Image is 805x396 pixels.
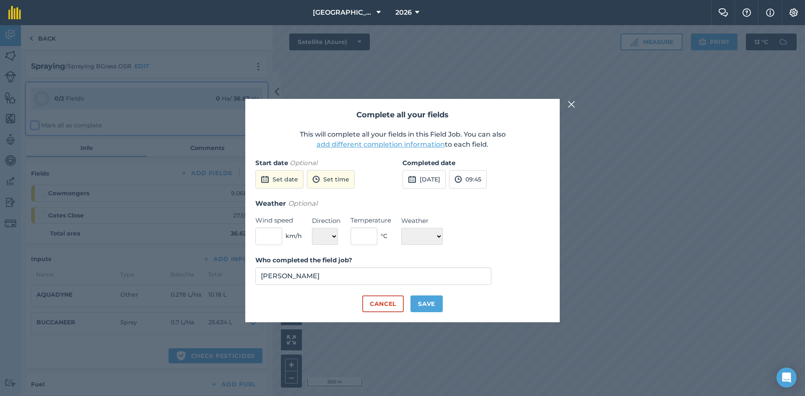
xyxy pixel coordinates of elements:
[789,8,799,17] img: A cog icon
[255,170,304,189] button: Set date
[255,256,352,264] strong: Who completed the field job?
[776,368,797,388] div: Open Intercom Messenger
[395,8,412,18] span: 2026
[261,174,269,184] img: svg+xml;base64,PD94bWwgdmVyc2lvbj0iMS4wIiBlbmNvZGluZz0idXRmLTgiPz4KPCEtLSBHZW5lcmF0b3I6IEFkb2JlIE...
[255,109,550,121] h2: Complete all your fields
[255,198,550,209] h3: Weather
[408,174,416,184] img: svg+xml;base64,PD94bWwgdmVyc2lvbj0iMS4wIiBlbmNvZGluZz0idXRmLTgiPz4KPCEtLSBHZW5lcmF0b3I6IEFkb2JlIE...
[449,170,487,189] button: 09:45
[288,199,317,207] em: Optional
[362,295,404,312] button: Cancel
[255,129,550,150] p: This will complete all your fields in this Field Job. You can also to each field.
[307,170,355,189] button: Set time
[568,99,575,109] img: svg+xml;base64,PHN2ZyB4bWxucz0iaHR0cDovL3d3dy53My5vcmcvMjAwMC9zdmciIHdpZHRoPSIyMiIgaGVpZ2h0PSIzMC...
[255,159,288,167] strong: Start date
[286,231,302,241] span: km/h
[410,295,443,312] button: Save
[290,159,317,167] em: Optional
[381,231,387,241] span: ° C
[312,216,340,226] label: Direction
[312,174,320,184] img: svg+xml;base64,PD94bWwgdmVyc2lvbj0iMS4wIiBlbmNvZGluZz0idXRmLTgiPz4KPCEtLSBHZW5lcmF0b3I6IEFkb2JlIE...
[255,215,302,225] label: Wind speed
[454,174,462,184] img: svg+xml;base64,PD94bWwgdmVyc2lvbj0iMS4wIiBlbmNvZGluZz0idXRmLTgiPz4KPCEtLSBHZW5lcmF0b3I6IEFkb2JlIE...
[351,215,391,225] label: Temperature
[718,8,728,17] img: Two speech bubbles overlapping with the left bubble in the forefront
[8,6,21,19] img: fieldmargin Logo
[317,140,445,150] button: add different completion information
[402,159,455,167] strong: Completed date
[742,8,752,17] img: A question mark icon
[402,170,446,189] button: [DATE]
[401,216,443,226] label: Weather
[766,8,774,18] img: svg+xml;base64,PHN2ZyB4bWxucz0iaHR0cDovL3d3dy53My5vcmcvMjAwMC9zdmciIHdpZHRoPSIxNyIgaGVpZ2h0PSIxNy...
[313,8,373,18] span: [GEOGRAPHIC_DATA]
